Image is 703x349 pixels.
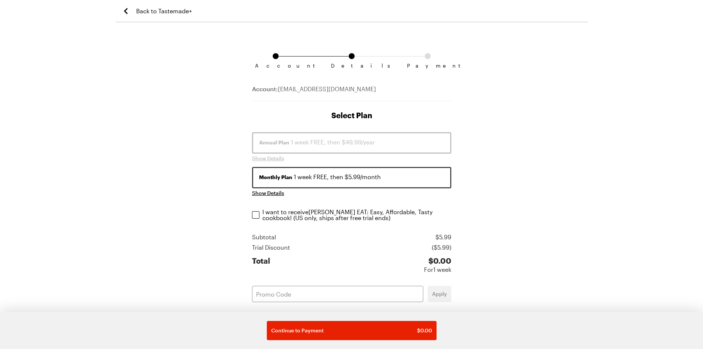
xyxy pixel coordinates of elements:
[252,233,276,242] div: Subtotal
[252,85,278,92] span: Account:
[435,233,451,242] div: $ 5.99
[417,327,432,334] span: $ 0.00
[252,110,451,120] h1: Select Plan
[252,256,270,274] div: Total
[259,138,444,147] div: 1 week FREE, then $49.99/year
[259,174,292,181] span: Monthly Plan
[259,172,444,181] div: 1 week FREE, then $5.99/month
[252,85,451,101] div: [EMAIL_ADDRESS][DOMAIN_NAME]
[424,256,451,265] div: $ 0.00
[136,7,192,16] span: Back to Tastemade+
[252,189,284,197] button: Show Details
[252,53,451,63] ol: Subscription checkout form navigation
[252,167,451,188] button: Monthly Plan 1 week FREE, then $5.99/month
[432,243,451,252] div: ($ 5.99 )
[252,155,284,162] button: Show Details
[259,139,289,146] span: Annual Plan
[424,265,451,274] div: For 1 week
[331,63,372,69] span: Details
[255,63,296,69] span: Account
[252,243,290,252] div: Trial Discount
[252,211,259,219] input: I want to receive[PERSON_NAME] EAT: Easy, Affordable, Tasty cookbook! (US only, ships after free ...
[252,286,423,302] input: Promo Code
[267,321,437,340] button: Continue to Payment$0.00
[252,233,451,274] section: Price summary
[262,209,452,221] p: I want to receive [PERSON_NAME] EAT: Easy, Affordable, Tasty cookbook ! (US only, ships after fre...
[407,63,448,69] span: Payment
[252,132,451,154] button: Annual Plan 1 week FREE, then $49.99/year
[271,327,324,334] span: Continue to Payment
